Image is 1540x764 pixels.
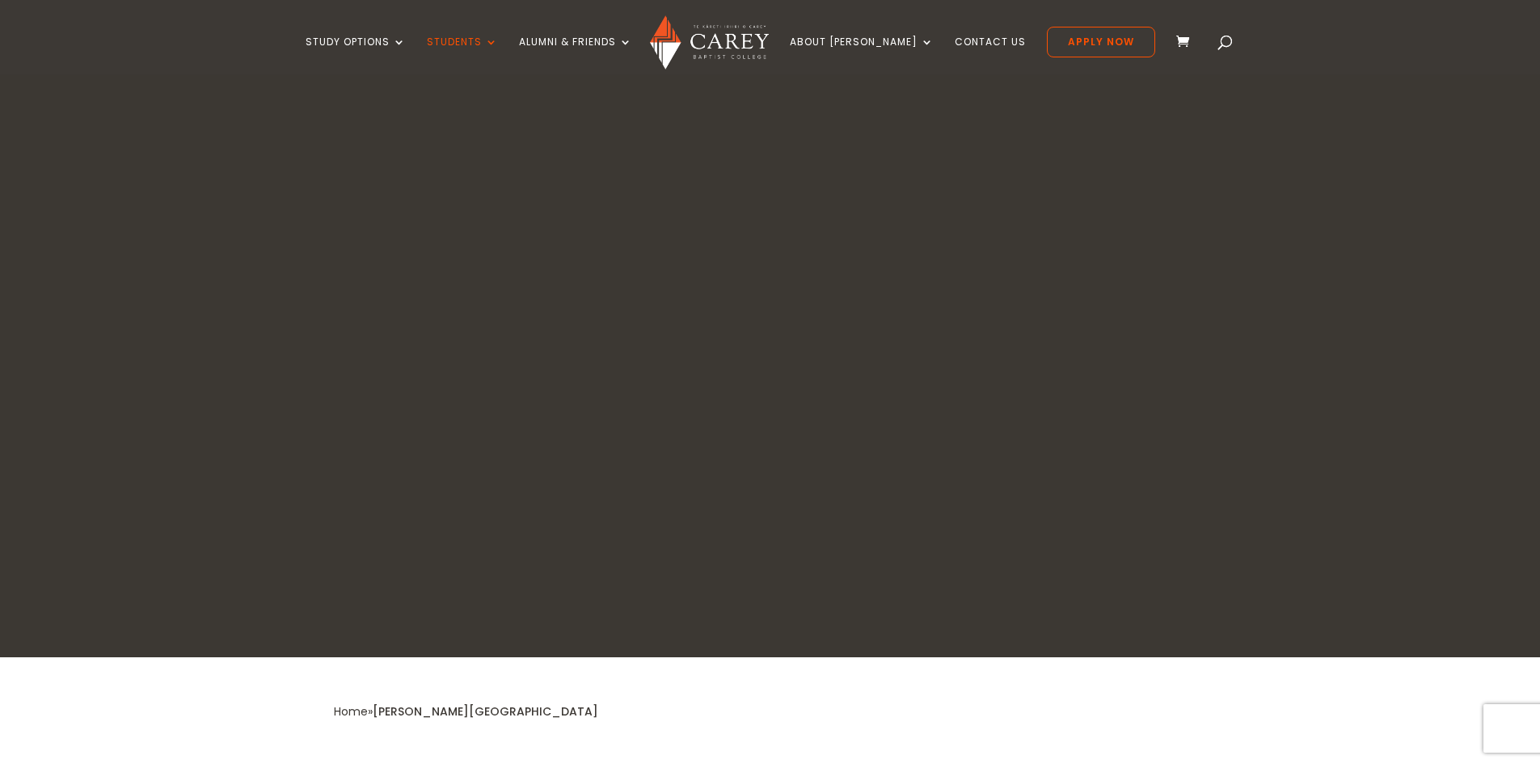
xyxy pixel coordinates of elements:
[519,36,632,74] a: Alumni & Friends
[334,703,368,720] a: Home
[306,36,406,74] a: Study Options
[427,36,498,74] a: Students
[1047,27,1155,57] a: Apply Now
[955,36,1026,74] a: Contact Us
[334,703,598,720] span: »
[650,15,769,70] img: Carey Baptist College
[790,36,934,74] a: About [PERSON_NAME]
[373,703,598,720] span: [PERSON_NAME][GEOGRAPHIC_DATA]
